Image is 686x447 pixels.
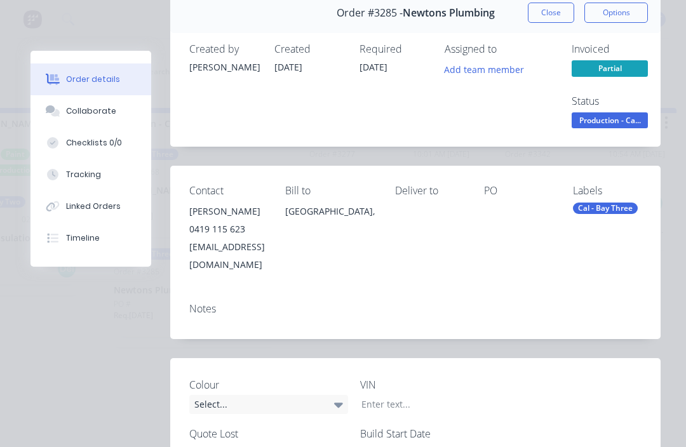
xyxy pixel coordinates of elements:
label: Quote Lost [189,426,348,441]
label: Colour [189,377,348,392]
div: [EMAIL_ADDRESS][DOMAIN_NAME] [189,238,265,274]
div: Order details [66,74,120,85]
button: Timeline [30,222,151,254]
div: Tracking [66,169,101,180]
div: Labels [573,185,642,197]
div: Collaborate [66,105,116,117]
div: Created [274,43,344,55]
span: [DATE] [360,61,387,73]
div: 0419 115 623 [189,220,265,238]
div: Checklists 0/0 [66,137,122,149]
button: Collaborate [30,95,151,127]
button: Production - Ca... [572,112,648,131]
div: Select... [189,395,348,414]
button: Linked Orders [30,190,151,222]
div: Notes [189,303,642,315]
div: [GEOGRAPHIC_DATA], [285,203,375,243]
div: Contact [189,185,265,197]
div: Created by [189,43,259,55]
div: Deliver to [395,185,464,197]
button: Tracking [30,159,151,190]
div: [GEOGRAPHIC_DATA], [285,203,375,220]
button: Checklists 0/0 [30,127,151,159]
div: PO [484,185,553,197]
div: Invoiced [572,43,667,55]
label: Build Start Date [360,426,519,441]
span: Partial [572,60,648,76]
div: Assigned to [445,43,572,55]
button: Add team member [445,60,531,77]
label: VIN [360,377,519,392]
div: [PERSON_NAME] [189,203,265,220]
button: Close [528,3,574,23]
button: Options [584,3,648,23]
span: Production - Ca... [572,112,648,128]
div: Bill to [285,185,375,197]
div: Linked Orders [66,201,121,212]
span: [DATE] [274,61,302,73]
span: Order #3285 - [337,7,403,19]
button: Add team member [438,60,531,77]
div: [PERSON_NAME]0419 115 623[EMAIL_ADDRESS][DOMAIN_NAME] [189,203,265,274]
div: Required [360,43,429,55]
button: Order details [30,63,151,95]
div: Timeline [66,232,100,244]
span: Newtons Plumbing [403,7,495,19]
div: Cal - Bay Three [573,203,638,214]
div: Status [572,95,667,107]
div: [PERSON_NAME] [189,60,259,74]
